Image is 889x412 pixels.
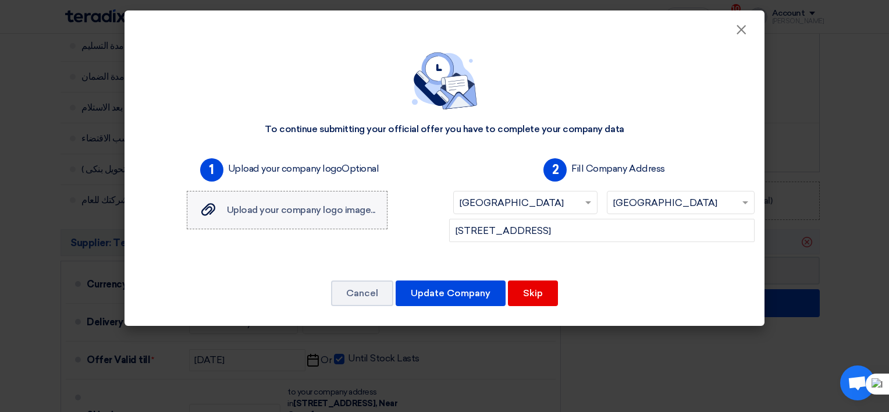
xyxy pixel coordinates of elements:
div: To continue submitting your official offer you have to complete your company data [265,123,624,136]
button: Close [726,19,756,42]
button: Cancel [331,280,393,306]
img: empty_state_contact.svg [412,52,477,109]
label: Upload your company logo [228,162,379,176]
button: Skip [508,280,558,306]
button: Update Company [396,280,506,306]
span: Optional [342,163,379,174]
span: 1 [200,158,223,182]
input: Add company main address [449,219,755,242]
span: Upload your company logo image... [227,204,375,215]
div: Open chat [840,365,875,400]
span: × [735,21,747,44]
span: 2 [543,158,567,182]
label: Fill Company Address [571,162,664,176]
